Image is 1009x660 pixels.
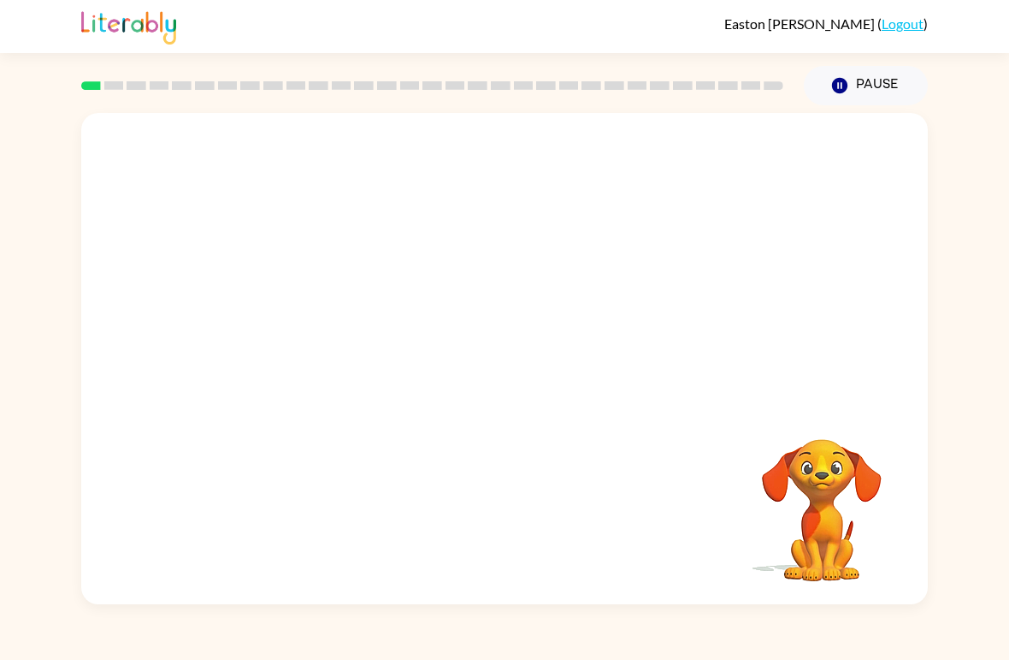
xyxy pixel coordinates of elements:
video: Your browser must support playing .mp4 files to use Literably. Please try using another browser. [736,413,907,584]
div: ( ) [724,15,928,32]
span: Easton [PERSON_NAME] [724,15,877,32]
a: Logout [882,15,923,32]
button: Pause [804,66,928,105]
img: Literably [81,7,176,45]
